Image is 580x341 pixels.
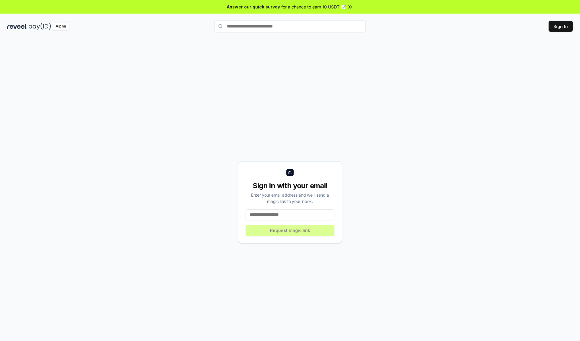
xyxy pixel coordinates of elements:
span: Answer our quick survey [227,4,280,10]
img: reveel_dark [7,23,27,30]
img: logo_small [286,169,294,176]
div: Sign in with your email [246,181,334,191]
img: pay_id [29,23,51,30]
span: for a chance to earn 10 USDT 📝 [281,4,346,10]
div: Alpha [52,23,69,30]
div: Enter your email address and we’ll send a magic link to your inbox. [246,192,334,204]
button: Sign In [549,21,573,32]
